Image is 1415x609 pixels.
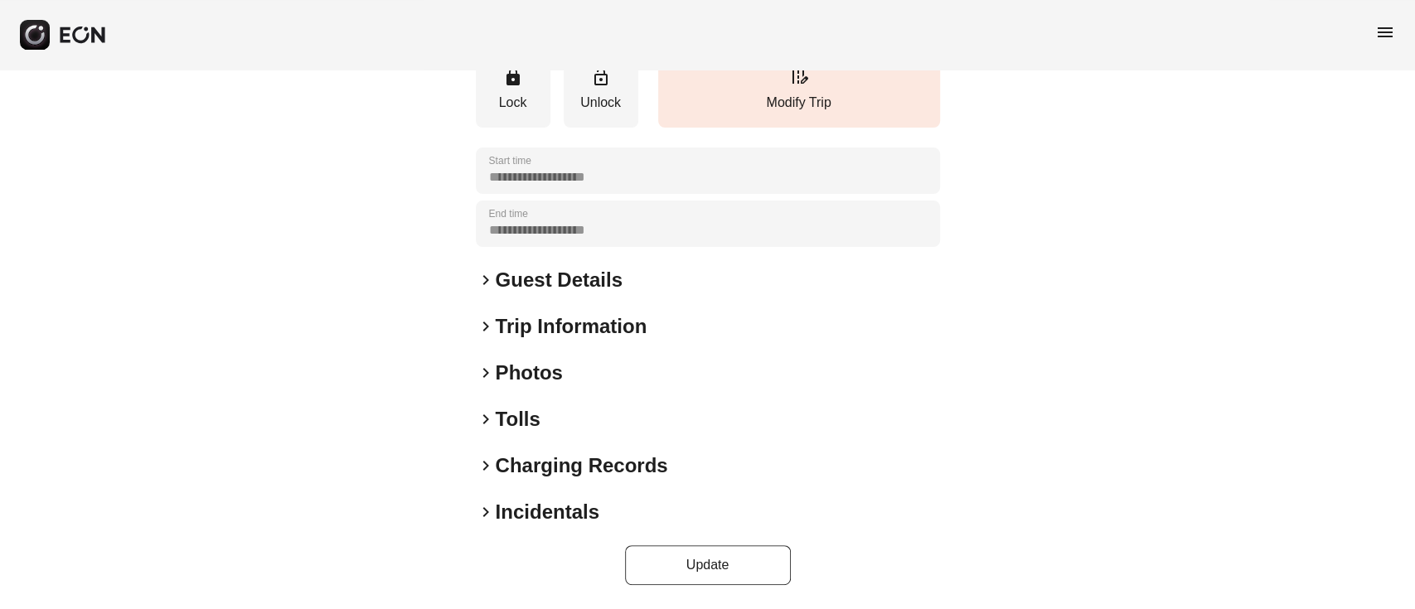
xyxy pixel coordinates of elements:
button: Unlock [564,59,638,128]
button: Lock [476,59,550,128]
span: lock [503,67,523,87]
span: menu [1375,22,1395,42]
p: Modify Trip [666,93,932,113]
h2: Trip Information [496,313,647,340]
h2: Tolls [496,406,540,433]
span: keyboard_arrow_right [476,409,496,429]
p: Unlock [572,93,630,113]
span: keyboard_arrow_right [476,502,496,522]
h2: Incidentals [496,499,599,525]
span: edit_road [789,67,809,87]
p: Lock [484,93,542,113]
h2: Photos [496,360,563,386]
span: keyboard_arrow_right [476,456,496,476]
span: keyboard_arrow_right [476,270,496,290]
span: keyboard_arrow_right [476,317,496,336]
span: lock_open [591,67,611,87]
h2: Guest Details [496,267,623,293]
span: keyboard_arrow_right [476,363,496,383]
button: Update [625,545,791,585]
button: Modify Trip [658,59,940,128]
h2: Charging Records [496,452,668,479]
